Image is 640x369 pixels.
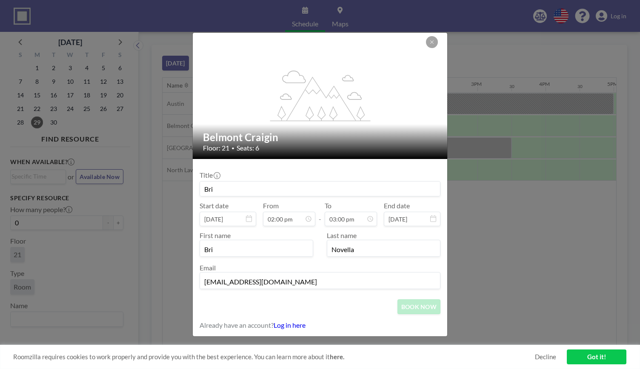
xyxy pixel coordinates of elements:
label: Last name [327,231,357,239]
label: From [263,202,279,210]
span: • [231,145,234,151]
button: BOOK NOW [397,299,440,314]
a: Decline [535,353,556,361]
label: Email [200,264,216,272]
input: First name [200,242,313,256]
a: here. [330,353,344,360]
input: Guest reservation [200,182,440,196]
input: Last name [327,242,440,256]
span: Roomzilla requires cookies to work properly and provide you with the best experience. You can lea... [13,353,535,361]
label: First name [200,231,231,239]
label: Title [200,171,220,179]
span: Seats: 6 [237,144,259,152]
a: Log in here [274,321,306,329]
input: Email [200,274,440,289]
h2: Belmont Craigin [203,131,438,144]
label: End date [384,202,410,210]
g: flex-grow: 1.2; [270,70,371,121]
span: Floor: 21 [203,144,229,152]
label: Start date [200,202,229,210]
span: - [319,204,321,223]
label: To [325,202,331,210]
span: Already have an account? [200,321,274,329]
a: Got it! [567,349,626,364]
